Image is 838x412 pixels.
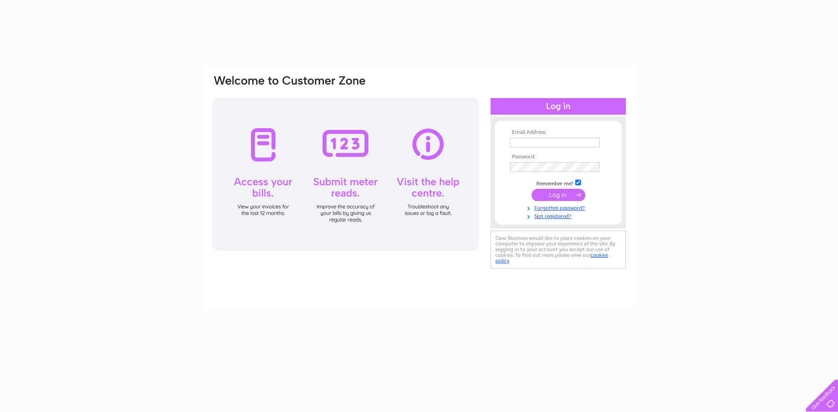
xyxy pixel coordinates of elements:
[491,231,626,269] div: Clear Business would like to place cookies on your computer to improve your experience of the sit...
[495,252,608,264] a: cookies policy
[532,189,585,201] input: Submit
[510,203,609,211] a: Forgotten password?
[508,129,609,136] th: Email Address:
[510,211,609,220] a: Not registered?
[508,178,609,187] td: Remember me?
[508,154,609,160] th: Password:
